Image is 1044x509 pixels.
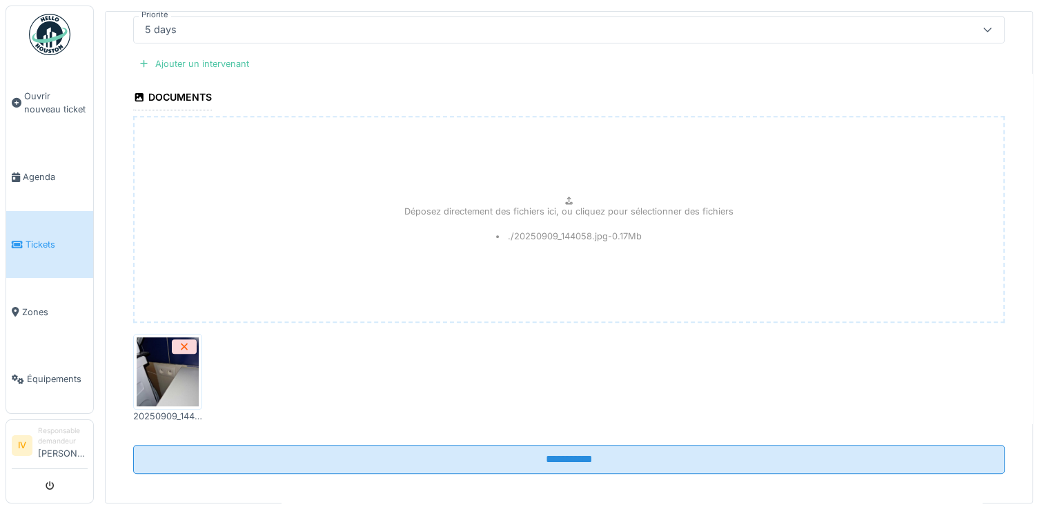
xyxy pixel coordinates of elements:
[38,426,88,447] div: Responsable demandeur
[6,346,93,413] a: Équipements
[22,306,88,319] span: Zones
[6,278,93,346] a: Zones
[29,14,70,55] img: Badge_color-CXgf-gQk.svg
[133,87,212,110] div: Documents
[137,337,199,406] img: aoc35cxldjqo95wq2qieyi96xywz
[24,90,88,116] span: Ouvrir nouveau ticket
[6,63,93,143] a: Ouvrir nouveau ticket
[133,54,255,73] div: Ajouter un intervenant
[6,143,93,211] a: Agenda
[12,426,88,469] a: IV Responsable demandeur[PERSON_NAME]
[27,372,88,386] span: Équipements
[6,211,93,279] a: Tickets
[12,435,32,456] li: IV
[133,410,202,423] div: 20250909_144058.jpg
[496,230,642,243] li: ./20250909_144058.jpg - 0.17 Mb
[139,9,171,21] label: Priorité
[139,22,182,37] div: 5 days
[23,170,88,183] span: Agenda
[404,205,733,218] p: Déposez directement des fichiers ici, ou cliquez pour sélectionner des fichiers
[26,238,88,251] span: Tickets
[38,426,88,466] li: [PERSON_NAME]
